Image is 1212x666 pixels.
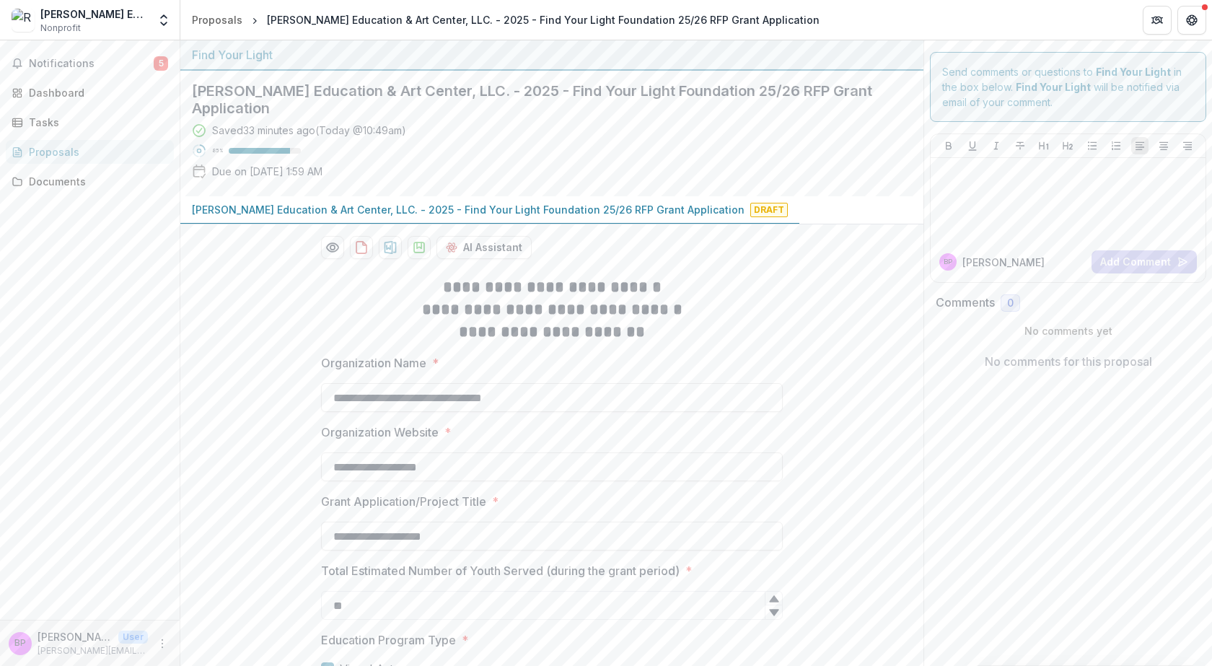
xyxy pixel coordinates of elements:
[118,631,148,644] p: User
[14,639,26,648] div: Belinda Roberson, PhD
[1016,81,1091,93] strong: Find Your Light
[988,137,1005,154] button: Italicize
[1155,137,1172,154] button: Align Center
[192,46,912,63] div: Find Your Light
[29,115,162,130] div: Tasks
[1059,137,1076,154] button: Heading 2
[29,58,154,70] span: Notifications
[12,9,35,32] img: Renzi Education & Art Center, LLC.
[212,146,223,156] p: 85 %
[192,202,745,217] p: [PERSON_NAME] Education & Art Center, LLC. - 2025 - Find Your Light Foundation 25/26 RFP Grant Ap...
[6,140,174,164] a: Proposals
[6,110,174,134] a: Tasks
[267,12,820,27] div: [PERSON_NAME] Education & Art Center, LLC. - 2025 - Find Your Light Foundation 25/26 RFP Grant Ap...
[936,323,1200,338] p: No comments yet
[154,56,168,71] span: 5
[750,203,788,217] span: Draft
[321,236,344,259] button: Preview 7c864146-cb77-48b1-924d-0a23be66729d-0.pdf
[1084,137,1101,154] button: Bullet List
[321,354,426,372] p: Organization Name
[321,631,456,649] p: Education Program Type
[212,123,406,138] div: Saved 33 minutes ago ( Today @ 10:49am )
[29,144,162,159] div: Proposals
[186,9,248,30] a: Proposals
[1179,137,1196,154] button: Align Right
[1092,250,1197,273] button: Add Comment
[964,137,981,154] button: Underline
[1131,137,1149,154] button: Align Left
[1143,6,1172,35] button: Partners
[38,644,148,657] p: [PERSON_NAME][EMAIL_ADDRESS][DOMAIN_NAME]
[350,236,373,259] button: download-proposal
[944,258,952,266] div: Belinda Roberson, PhD
[962,255,1045,270] p: [PERSON_NAME]
[6,170,174,193] a: Documents
[436,236,532,259] button: AI Assistant
[40,22,81,35] span: Nonprofit
[6,52,174,75] button: Notifications5
[1107,137,1125,154] button: Ordered List
[940,137,957,154] button: Bold
[1177,6,1206,35] button: Get Help
[408,236,431,259] button: download-proposal
[936,296,995,310] h2: Comments
[321,493,486,510] p: Grant Application/Project Title
[1007,297,1014,310] span: 0
[154,6,174,35] button: Open entity switcher
[6,81,174,105] a: Dashboard
[192,82,889,117] h2: [PERSON_NAME] Education & Art Center, LLC. - 2025 - Find Your Light Foundation 25/26 RFP Grant Ap...
[985,353,1152,370] p: No comments for this proposal
[1035,137,1053,154] button: Heading 1
[38,629,113,644] p: [PERSON_NAME], PhD
[154,635,171,652] button: More
[930,52,1206,122] div: Send comments or questions to in the box below. will be notified via email of your comment.
[1096,66,1171,78] strong: Find Your Light
[212,164,322,179] p: Due on [DATE] 1:59 AM
[40,6,148,22] div: [PERSON_NAME] Education & Art Center, LLC.
[186,9,825,30] nav: breadcrumb
[321,562,680,579] p: Total Estimated Number of Youth Served (during the grant period)
[379,236,402,259] button: download-proposal
[321,424,439,441] p: Organization Website
[1011,137,1029,154] button: Strike
[192,12,242,27] div: Proposals
[29,85,162,100] div: Dashboard
[29,174,162,189] div: Documents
